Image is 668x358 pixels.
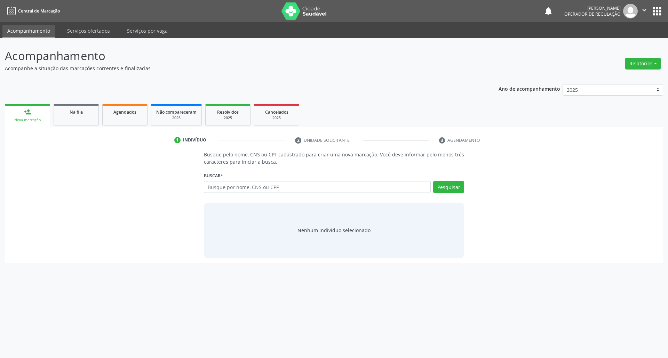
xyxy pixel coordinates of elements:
a: Serviços por vaga [122,25,173,37]
span: Operador de regulação [564,11,621,17]
div: 2025 [259,115,294,121]
span: Agendados [113,109,136,115]
span: Cancelados [265,109,288,115]
input: Busque por nome, CNS ou CPF [204,181,431,193]
button: apps [651,5,663,17]
p: Ano de acompanhamento [499,84,560,93]
span: Central de Marcação [18,8,60,14]
div: Nenhum indivíduo selecionado [297,227,371,234]
i:  [641,6,648,14]
p: Acompanhe a situação das marcações correntes e finalizadas [5,65,466,72]
img: img [623,4,638,18]
a: Serviços ofertados [62,25,115,37]
button:  [638,4,651,18]
div: Indivíduo [183,137,206,143]
a: Central de Marcação [5,5,60,17]
button: Pesquisar [433,181,464,193]
button: notifications [543,6,553,16]
div: person_add [24,108,31,116]
div: 2025 [156,115,197,121]
span: Na fila [70,109,83,115]
p: Busque pelo nome, CNS ou CPF cadastrado para criar uma nova marcação. Você deve informar pelo men... [204,151,464,165]
div: 2025 [210,115,245,121]
div: [PERSON_NAME] [564,5,621,11]
span: Resolvidos [217,109,239,115]
div: 1 [174,137,181,143]
p: Acompanhamento [5,47,466,65]
a: Acompanhamento [2,25,55,38]
div: Nova marcação [10,117,45,123]
label: Buscar [204,170,223,181]
button: Relatórios [625,58,661,70]
span: Não compareceram [156,109,197,115]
